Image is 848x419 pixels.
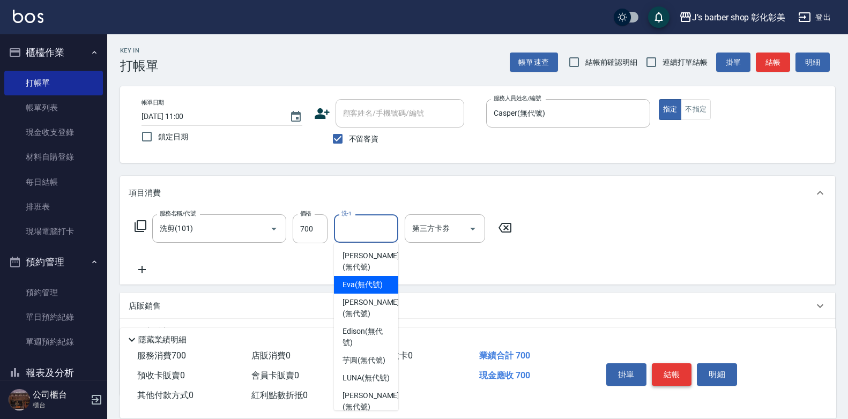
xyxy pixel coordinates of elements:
[4,330,103,354] a: 單週預約紀錄
[479,370,530,380] span: 現金應收 700
[4,39,103,66] button: 櫃檯作業
[343,355,385,366] span: 芋圓 (無代號)
[137,370,185,380] span: 預收卡販賣 0
[652,363,692,386] button: 結帳
[265,220,282,237] button: Open
[510,53,558,72] button: 帳單速查
[4,305,103,330] a: 單日預約紀錄
[33,390,87,400] h5: 公司櫃台
[13,10,43,23] img: Logo
[464,220,481,237] button: Open
[142,108,279,125] input: YYYY/MM/DD hh:mm
[142,99,164,107] label: 帳單日期
[158,131,188,143] span: 鎖定日期
[606,363,646,386] button: 掛單
[251,390,308,400] span: 紅利點數折抵 0
[343,326,390,348] span: Edison (無代號)
[585,57,638,68] span: 結帳前確認明細
[675,6,790,28] button: J’s barber shop 彰化彰美
[4,280,103,305] a: 預約管理
[343,279,383,290] span: Eva (無代號)
[349,133,379,145] span: 不留客資
[697,363,737,386] button: 明細
[4,95,103,120] a: 帳單列表
[120,293,835,319] div: 店販銷售
[795,53,830,72] button: 明細
[4,359,103,387] button: 報表及分析
[479,350,530,361] span: 業績合計 700
[9,389,30,410] img: Person
[4,71,103,95] a: 打帳單
[120,47,159,54] h2: Key In
[129,188,161,199] p: 項目消費
[4,194,103,219] a: 排班表
[681,99,711,120] button: 不指定
[120,319,835,345] div: 預收卡販賣
[341,209,352,218] label: 洗-1
[129,326,169,338] p: 預收卡販賣
[251,350,291,361] span: 店販消費 0
[343,372,390,384] span: LUNA (無代號)
[4,145,103,169] a: 材料自購登錄
[4,170,103,194] a: 每日結帳
[716,53,750,72] button: 掛單
[343,297,399,319] span: [PERSON_NAME] (無代號)
[300,209,311,218] label: 價格
[33,400,87,410] p: 櫃台
[129,301,161,312] p: 店販銷售
[659,99,682,120] button: 指定
[283,104,309,130] button: Choose date, selected date is 2025-08-19
[4,120,103,145] a: 現金收支登錄
[648,6,670,28] button: save
[343,390,399,413] span: [PERSON_NAME] (無代號)
[138,334,187,346] p: 隱藏業績明細
[663,57,708,68] span: 連續打單結帳
[4,248,103,276] button: 預約管理
[137,390,194,400] span: 其他付款方式 0
[120,176,835,210] div: 項目消費
[343,250,399,273] span: [PERSON_NAME] (無代號)
[692,11,785,24] div: J’s barber shop 彰化彰美
[251,370,299,380] span: 會員卡販賣 0
[756,53,790,72] button: 結帳
[160,209,196,218] label: 服務名稱/代號
[494,94,541,102] label: 服務人員姓名/編號
[137,350,186,361] span: 服務消費 700
[4,219,103,244] a: 現場電腦打卡
[120,58,159,73] h3: 打帳單
[794,8,835,27] button: 登出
